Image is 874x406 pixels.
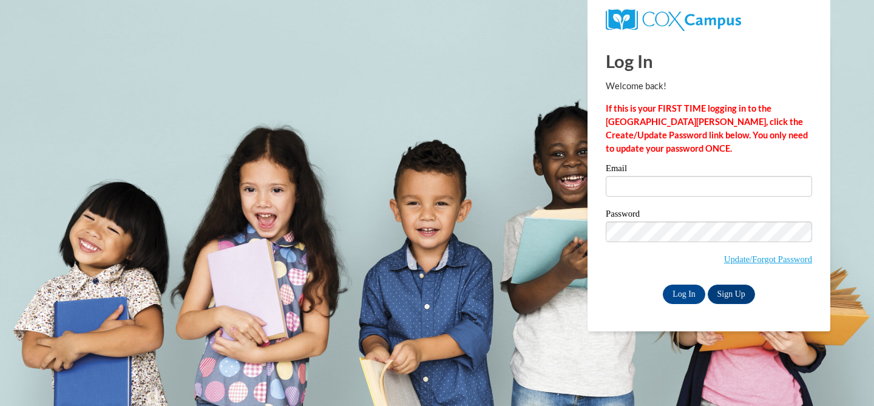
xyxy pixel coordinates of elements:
a: Update/Forgot Password [724,254,812,264]
label: Email [606,164,812,176]
img: COX Campus [606,9,741,31]
a: Sign Up [708,285,755,304]
a: COX Campus [606,14,741,24]
p: Welcome back! [606,80,812,93]
h1: Log In [606,49,812,73]
strong: If this is your FIRST TIME logging in to the [GEOGRAPHIC_DATA][PERSON_NAME], click the Create/Upd... [606,103,808,154]
label: Password [606,209,812,222]
input: Log In [663,285,705,304]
